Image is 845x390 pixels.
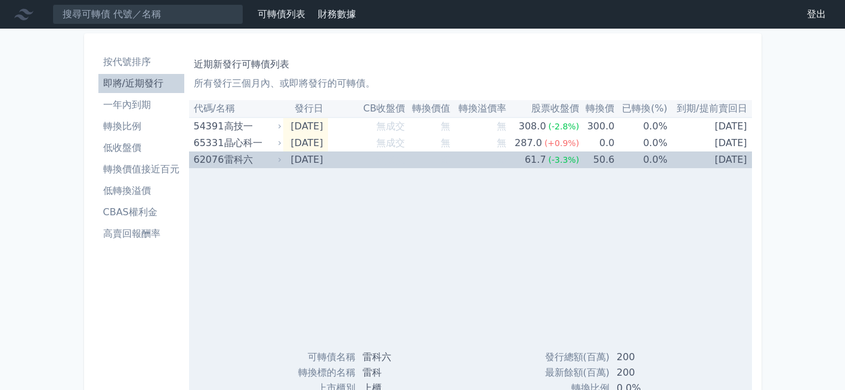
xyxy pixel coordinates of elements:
[98,95,184,114] a: 一年內到期
[283,117,327,135] td: [DATE]
[98,76,184,91] li: 即將/近期發行
[98,181,184,200] a: 低轉換溢價
[98,160,184,179] a: 轉換價值接近百元
[533,365,609,380] td: 最新餘額(百萬)
[98,227,184,241] li: 高賣回報酬率
[224,151,279,168] div: 雷科六
[189,100,284,117] th: 代碼/名稱
[609,349,699,365] td: 200
[667,100,751,117] th: 到期/提前賣回日
[667,117,751,135] td: [DATE]
[98,117,184,136] a: 轉換比例
[522,151,549,168] div: 61.7
[544,138,579,148] span: (+0.9%)
[614,117,667,135] td: 0.0%
[194,151,221,168] div: 62076
[328,100,405,117] th: CB收盤價
[98,98,184,112] li: 一年內到期
[355,365,429,380] td: 雷科
[497,137,506,148] span: 無
[579,151,614,168] td: 50.6
[376,154,405,165] span: 無成交
[283,100,327,117] th: 發行日
[194,57,747,72] h1: 近期新發行可轉債列表
[450,100,506,117] th: 轉換溢價率
[441,120,450,132] span: 無
[355,349,429,365] td: 雷科六
[283,151,327,168] td: [DATE]
[283,135,327,151] td: [DATE]
[241,349,355,365] td: 可轉債名稱
[194,76,747,91] p: 所有發行三個月內、或即將發行的可轉債。
[441,137,450,148] span: 無
[98,224,184,243] a: 高賣回報酬率
[405,100,450,117] th: 轉換價值
[579,117,614,135] td: 300.0
[376,137,405,148] span: 無成交
[609,365,699,380] td: 200
[98,119,184,134] li: 轉換比例
[98,74,184,93] a: 即將/近期發行
[579,100,614,117] th: 轉換價
[98,203,184,222] a: CBAS權利金
[98,184,184,198] li: 低轉換溢價
[441,154,450,165] span: 無
[52,4,243,24] input: 搜尋可轉債 代號／名稱
[258,8,305,20] a: 可轉債列表
[241,365,355,380] td: 轉換標的名稱
[549,122,580,131] span: (-2.8%)
[194,135,221,151] div: 65331
[549,155,580,165] span: (-3.3%)
[194,118,221,135] div: 54391
[98,162,184,177] li: 轉換價值接近百元
[98,55,184,69] li: 按代號排序
[512,135,544,151] div: 287.0
[614,100,667,117] th: 已轉換(%)
[318,8,356,20] a: 財務數據
[497,154,506,165] span: 無
[98,205,184,219] li: CBAS權利金
[497,120,506,132] span: 無
[98,141,184,155] li: 低收盤價
[614,135,667,151] td: 0.0%
[224,118,279,135] div: 高技一
[797,5,835,24] a: 登出
[614,151,667,168] td: 0.0%
[579,135,614,151] td: 0.0
[533,349,609,365] td: 發行總額(百萬)
[98,52,184,72] a: 按代號排序
[98,138,184,157] a: 低收盤價
[506,100,579,117] th: 股票收盤價
[376,120,405,132] span: 無成交
[516,118,549,135] div: 308.0
[224,135,279,151] div: 晶心科一
[667,135,751,151] td: [DATE]
[667,151,751,168] td: [DATE]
